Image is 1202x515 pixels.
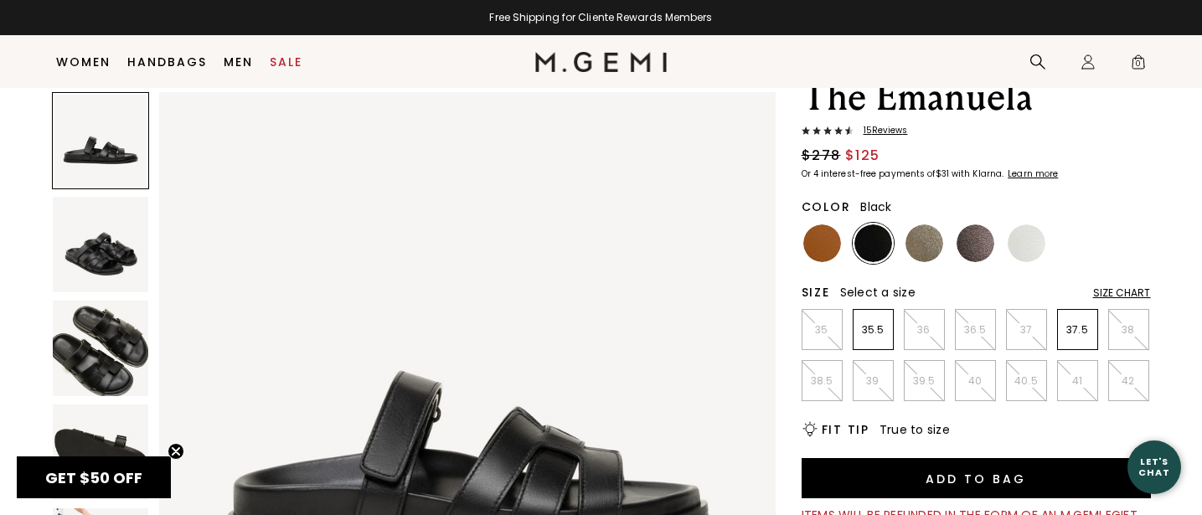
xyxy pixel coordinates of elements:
klarna-placement-style-body: Or 4 interest-free payments of [802,167,936,180]
a: Handbags [127,55,207,69]
p: 37 [1007,323,1046,337]
klarna-placement-style-body: with Klarna [952,167,1006,180]
h2: Color [802,200,851,214]
span: $125 [845,146,880,166]
p: 40.5 [1007,374,1046,388]
img: Black [854,224,892,262]
img: Tan [803,224,841,262]
a: Learn more [1006,169,1058,179]
klarna-placement-style-amount: $31 [936,167,949,180]
img: Champagne [905,224,943,262]
div: GET $50 OFFClose teaser [17,456,171,498]
p: 39.5 [905,374,944,388]
p: 42 [1109,374,1148,388]
span: 15 Review s [854,126,908,136]
a: Sale [270,55,302,69]
img: The Emanuela [53,404,148,500]
img: White [1008,224,1045,262]
div: Size Chart [1093,286,1151,300]
button: Close teaser [168,443,184,460]
p: 36.5 [956,323,995,337]
span: 0 [1130,57,1147,74]
img: Cocoa [957,224,994,262]
p: 38 [1109,323,1148,337]
span: GET $50 OFF [45,467,142,488]
p: 36 [905,323,944,337]
span: $278 [802,146,841,166]
span: Select a size [840,284,916,301]
a: Women [56,55,111,69]
p: 39 [854,374,893,388]
p: 35 [802,323,842,337]
p: 38.5 [802,374,842,388]
h1: The Emanuela [802,74,1151,121]
p: 37.5 [1058,323,1097,337]
span: Black [860,198,891,215]
p: 35.5 [854,323,893,337]
img: M.Gemi [535,52,667,72]
h2: Size [802,286,830,299]
a: Men [224,55,253,69]
h2: Fit Tip [822,423,869,436]
klarna-placement-style-cta: Learn more [1008,167,1058,180]
img: The Emanuela [53,197,148,292]
button: Add to Bag [802,458,1151,498]
p: 41 [1058,374,1097,388]
div: Let's Chat [1127,456,1181,477]
img: The Emanuela [53,301,148,396]
a: 15Reviews [802,126,1151,139]
p: 40 [956,374,995,388]
span: True to size [880,421,950,438]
